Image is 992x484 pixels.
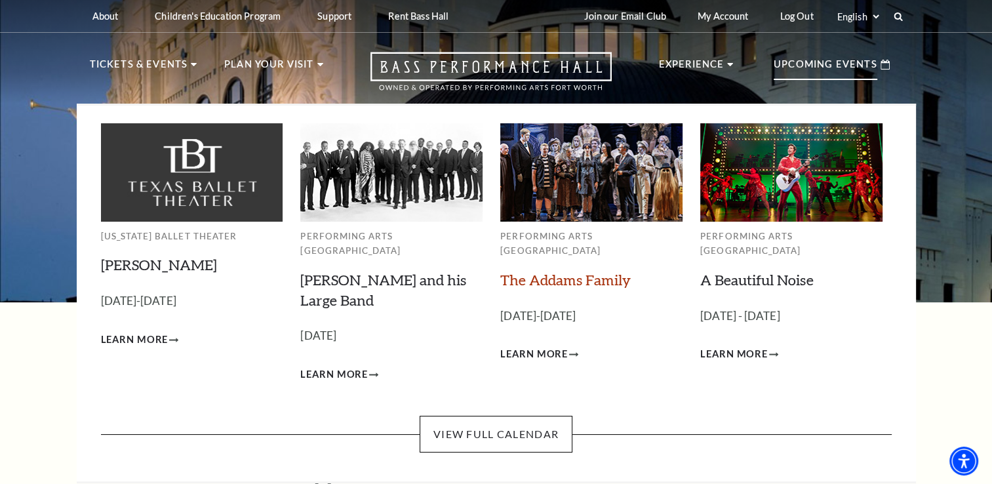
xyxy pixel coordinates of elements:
div: Accessibility Menu [949,447,978,475]
p: Performing Arts [GEOGRAPHIC_DATA] [500,229,683,258]
p: [DATE] [300,327,483,346]
img: Performing Arts Fort Worth [300,123,483,221]
p: Tickets & Events [90,56,188,80]
a: A Beautiful Noise [700,271,814,289]
a: View Full Calendar [420,416,572,453]
a: Learn More The Addams Family [500,346,578,363]
p: Performing Arts [GEOGRAPHIC_DATA] [300,229,483,258]
img: Texas Ballet Theater [101,123,283,221]
p: About [92,10,119,22]
a: [PERSON_NAME] and his Large Band [300,271,466,309]
a: Open this option [323,52,659,104]
p: Plan Your Visit [224,56,314,80]
a: [PERSON_NAME] [101,256,217,273]
a: Learn More Lyle Lovett and his Large Band [300,367,378,383]
p: [DATE]-[DATE] [101,292,283,311]
p: [DATE] - [DATE] [700,307,883,326]
p: [DATE]-[DATE] [500,307,683,326]
p: [US_STATE] Ballet Theater [101,229,283,244]
select: Select: [835,10,881,23]
a: Learn More Peter Pan [101,332,179,348]
p: Experience [659,56,724,80]
p: Upcoming Events [774,56,877,80]
p: Rent Bass Hall [388,10,448,22]
span: Learn More [700,346,768,363]
p: Performing Arts [GEOGRAPHIC_DATA] [700,229,883,258]
span: Learn More [500,346,568,363]
img: Performing Arts Fort Worth [500,123,683,221]
p: Support [317,10,351,22]
img: Performing Arts Fort Worth [700,123,883,221]
a: The Addams Family [500,271,631,289]
p: Children's Education Program [155,10,281,22]
span: Learn More [101,332,169,348]
a: Learn More A Beautiful Noise [700,346,778,363]
span: Learn More [300,367,368,383]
